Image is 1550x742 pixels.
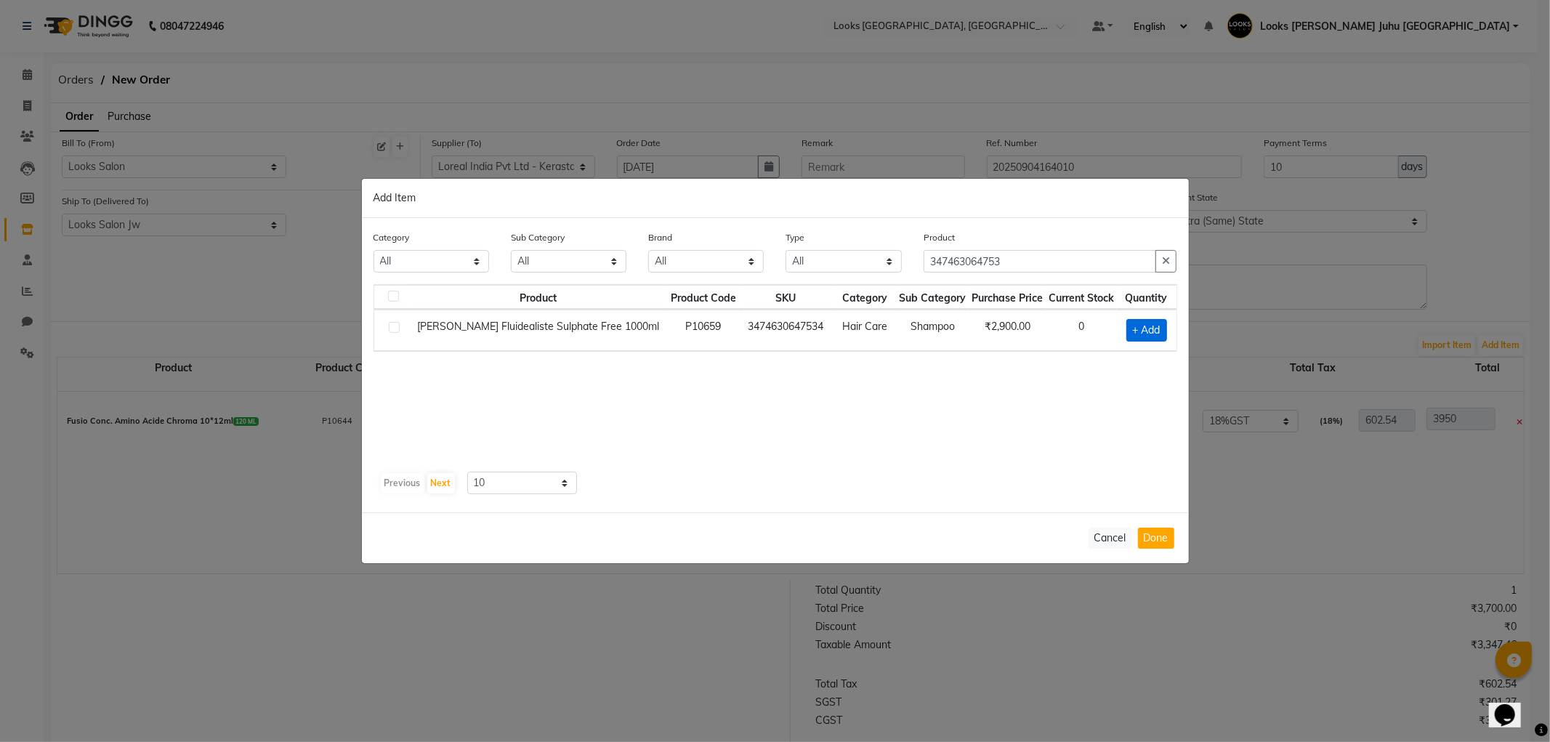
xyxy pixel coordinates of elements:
[1126,319,1167,342] span: + Add
[897,310,969,351] td: Shampoo
[1089,528,1132,549] button: Cancel
[1117,285,1176,310] th: Quantity
[897,285,969,310] th: Sub Category
[969,310,1046,351] td: ₹2,900.00
[833,285,897,310] th: Category
[1138,528,1174,549] button: Done
[648,231,672,244] label: Brand
[924,250,1157,273] input: Search or Scan Product
[972,291,1043,305] span: Purchase Price
[833,310,897,351] td: Hair Care
[427,473,455,493] button: Next
[924,231,955,244] label: Product
[668,310,739,351] td: P10659
[408,310,668,351] td: [PERSON_NAME] Fluidealiste Sulphate Free 1000ml
[739,310,833,351] td: 3474630647534
[786,231,804,244] label: Type
[1489,684,1535,727] iframe: chat widget
[1046,285,1117,310] th: Current Stock
[408,285,668,310] th: Product
[374,231,410,244] label: Category
[1046,310,1117,351] td: 0
[739,285,833,310] th: SKU
[362,179,1189,218] div: Add Item
[511,231,565,244] label: Sub Category
[668,285,739,310] th: Product Code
